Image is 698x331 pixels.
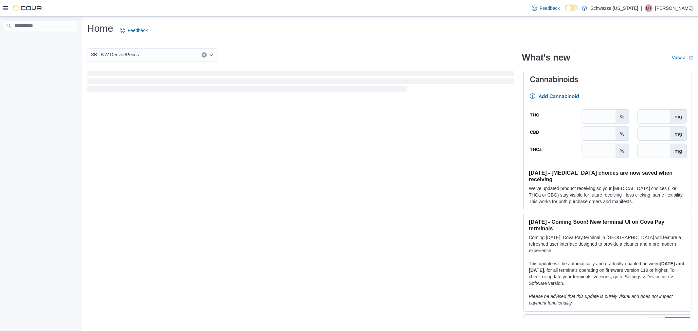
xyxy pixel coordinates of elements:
[529,294,673,305] em: Please be advised that this update is purely visual and does not impact payment functionality.
[87,72,514,93] span: Loading
[672,55,693,60] a: View allExternal link
[529,185,686,205] p: We've updated product receiving so your [MEDICAL_DATA] choices (like THCa or CBG) stay visible fo...
[91,51,139,59] span: SB - NW Denver/Pecos
[117,24,150,37] a: Feedback
[590,4,638,12] p: Schwazze [US_STATE]
[529,169,686,183] h3: [DATE] - [MEDICAL_DATA] choices are now saved when receiving
[529,218,686,232] h3: [DATE] - Coming Soon! New terminal UI on Cova Pay terminals
[565,5,579,11] input: Dark Mode
[4,32,77,48] nav: Complex example
[87,22,113,35] h1: Home
[209,52,214,58] button: Open list of options
[529,234,686,254] p: Coming [DATE], Cova Pay terminal in [GEOGRAPHIC_DATA] will feature a refreshed user interface des...
[13,5,43,11] img: Cova
[646,4,651,12] span: LH
[645,4,653,12] div: Lindsey Hudson
[522,52,570,63] h2: What's new
[641,4,642,12] p: |
[202,52,207,58] button: Clear input
[529,2,562,15] a: Feedback
[655,4,693,12] p: [PERSON_NAME]
[540,5,560,11] span: Feedback
[529,260,686,287] p: This update will be automatically and gradually enabled between , for all terminals operating on ...
[128,27,148,34] span: Feedback
[689,56,693,60] svg: External link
